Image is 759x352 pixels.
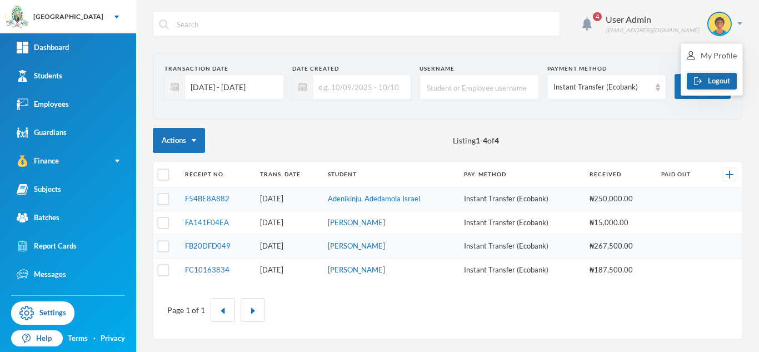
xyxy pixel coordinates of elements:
[313,75,406,100] input: e.g. 10/09/2025 - 10/10/2025
[328,218,385,227] a: [PERSON_NAME]
[185,218,229,227] a: FA141F04EA
[254,211,322,235] td: [DATE]
[453,135,499,146] span: Listing - of
[476,136,480,145] b: 1
[185,194,229,203] a: F54BE8A882
[185,75,278,100] input: e.g. 10/09/2025 - 10/10/2025
[584,187,656,211] td: ₦250,000.00
[584,258,656,281] td: ₦187,500.00
[322,162,458,187] th: Student
[420,65,539,73] div: Username
[17,269,66,280] div: Messages
[6,6,28,28] img: logo
[675,74,731,99] button: Apply Filter
[328,194,420,203] a: Adenikinju, Adedamola Israel
[458,187,584,211] td: Instant Transfer (Ecobank)
[483,136,487,145] b: 4
[179,162,254,187] th: Receipt No.
[292,65,412,73] div: Date Created
[33,12,103,22] div: [GEOGRAPHIC_DATA]
[495,136,499,145] b: 4
[553,82,651,93] div: Instant Transfer (Ecobank)
[606,13,699,26] div: User Admin
[17,42,69,53] div: Dashboard
[328,241,385,250] a: [PERSON_NAME]
[17,127,67,138] div: Guardians
[726,171,733,179] img: +
[17,155,59,167] div: Finance
[328,265,385,274] a: [PERSON_NAME]
[17,184,61,195] div: Subjects
[68,333,88,344] a: Terms
[687,73,737,90] button: Logout
[458,258,584,281] td: Instant Transfer (Ecobank)
[687,49,737,61] div: My Profile
[17,240,77,252] div: Report Cards
[176,12,554,37] input: Search
[11,301,74,325] a: Settings
[254,235,322,259] td: [DATE]
[11,330,63,347] a: Help
[17,212,59,224] div: Batches
[159,19,169,29] img: search
[164,65,284,73] div: Transaction Date
[708,13,731,35] img: STUDENT
[93,333,96,344] div: ·
[458,162,584,187] th: Pay. Method
[185,241,231,250] a: FB20DFD049
[254,187,322,211] td: [DATE]
[185,265,229,274] a: FC10163834
[17,98,69,110] div: Employees
[458,211,584,235] td: Instant Transfer (Ecobank)
[584,211,656,235] td: ₦15,000.00
[606,26,699,34] div: [EMAIL_ADDRESS][DOMAIN_NAME]
[584,162,656,187] th: Received
[458,235,584,259] td: Instant Transfer (Ecobank)
[254,162,322,187] th: Trans. Date
[153,128,205,153] button: Actions
[584,235,656,259] td: ₦267,500.00
[593,12,602,21] span: 4
[656,162,709,187] th: Paid Out
[426,75,533,100] input: Student or Employee username
[547,65,667,73] div: Payment Method
[167,304,205,316] div: Page 1 of 1
[254,258,322,281] td: [DATE]
[17,70,62,82] div: Students
[101,333,125,344] a: Privacy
